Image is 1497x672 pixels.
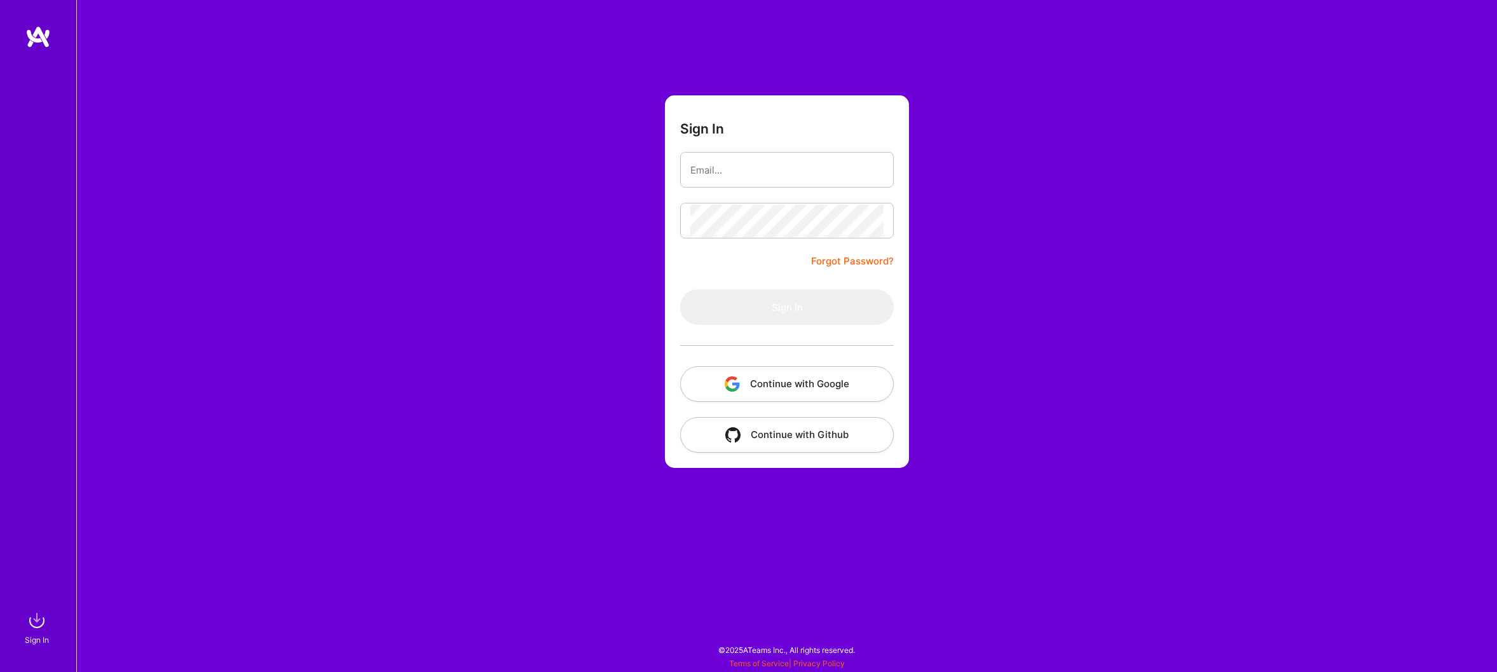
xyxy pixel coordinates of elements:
[690,154,884,186] input: Email...
[680,121,724,137] h3: Sign In
[725,376,740,392] img: icon
[729,659,789,668] a: Terms of Service
[680,289,894,325] button: Sign In
[25,25,51,48] img: logo
[76,634,1497,666] div: © 2025 ATeams Inc., All rights reserved.
[680,417,894,453] button: Continue with Github
[27,608,50,647] a: sign inSign In
[725,427,741,442] img: icon
[680,366,894,402] button: Continue with Google
[729,659,845,668] span: |
[793,659,845,668] a: Privacy Policy
[811,254,894,269] a: Forgot Password?
[25,633,49,647] div: Sign In
[24,608,50,633] img: sign in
